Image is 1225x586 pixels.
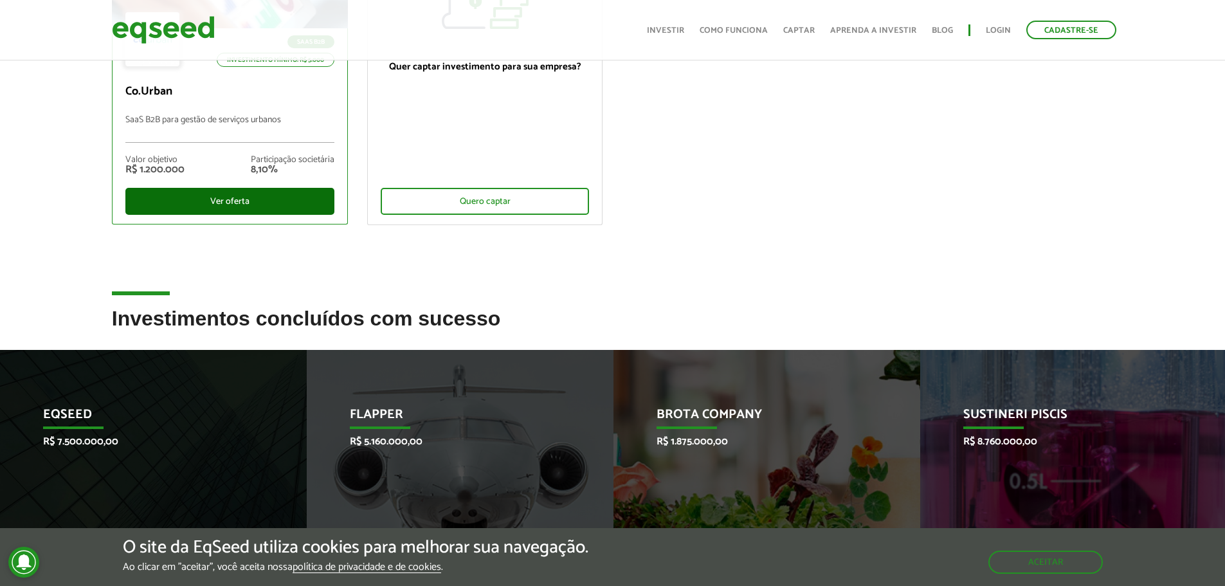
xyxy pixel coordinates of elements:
[963,435,1165,448] p: R$ 8.760.000,00
[251,156,334,165] div: Participação societária
[647,26,684,35] a: Investir
[112,13,215,47] img: EqSeed
[293,562,441,573] a: política de privacidade e de cookies
[350,407,551,429] p: Flapper
[125,85,334,99] p: Co.Urban
[700,26,768,35] a: Como funciona
[986,26,1011,35] a: Login
[125,156,185,165] div: Valor objetivo
[932,26,953,35] a: Blog
[123,561,588,573] p: Ao clicar em "aceitar", você aceita nossa .
[657,435,858,448] p: R$ 1.875.000,00
[381,61,590,73] p: Quer captar investimento para sua empresa?
[830,26,916,35] a: Aprenda a investir
[381,188,590,215] div: Quero captar
[125,165,185,175] div: R$ 1.200.000
[963,407,1165,429] p: Sustineri Piscis
[1026,21,1116,39] a: Cadastre-se
[350,435,551,448] p: R$ 5.160.000,00
[43,435,244,448] p: R$ 7.500.000,00
[43,407,244,429] p: EqSeed
[251,165,334,175] div: 8,10%
[123,538,588,558] h5: O site da EqSeed utiliza cookies para melhorar sua navegação.
[125,188,334,215] div: Ver oferta
[988,551,1103,574] button: Aceitar
[125,115,334,143] p: SaaS B2B para gestão de serviços urbanos
[783,26,815,35] a: Captar
[112,307,1114,349] h2: Investimentos concluídos com sucesso
[657,407,858,429] p: Brota Company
